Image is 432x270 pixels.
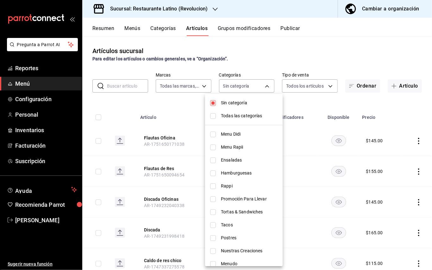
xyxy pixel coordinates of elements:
[221,209,278,215] span: Tortas & Sandwiches
[221,144,278,150] span: Menu Rapii
[221,183,278,189] span: Rappi
[221,131,278,138] span: Menu Didi
[221,248,278,254] span: Nuestras Creaciones
[221,157,278,163] span: Ensaladas
[221,261,278,267] span: Menudo
[221,196,278,202] span: Promoción Para Llevar
[221,222,278,228] span: Tacos
[221,113,278,119] span: Todas las categorías
[221,170,278,176] span: Hamburguesas
[221,100,278,106] span: Sin categoría
[221,235,278,241] span: Postres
